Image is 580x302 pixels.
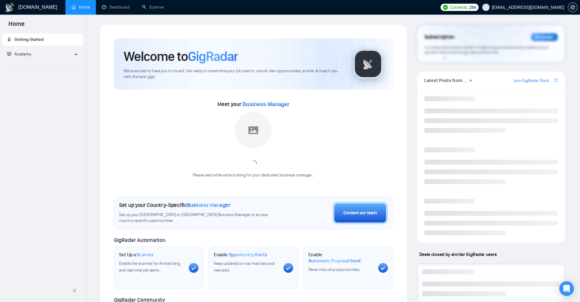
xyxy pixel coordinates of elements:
a: searchScanner [142,5,164,10]
span: double-left [72,288,79,294]
li: Academy Homepage [2,63,83,67]
span: Opportunity Alerts [229,252,267,258]
span: rocket [7,37,11,41]
span: Connects: [450,4,468,11]
button: Contact our team [332,202,388,224]
span: Never miss any opportunities. [308,267,360,272]
span: Your subscription will be renewed. To keep things running smoothly, make sure your payment method... [424,45,549,55]
span: user [484,5,488,9]
span: Business Manager [187,202,230,208]
span: GigRadar Automation [114,237,165,243]
div: Open Intercom Messenger [559,281,574,296]
a: Join GigRadar Slack Community [513,77,553,84]
span: Automatic Proposal Send [308,258,360,264]
span: Subscription [424,32,455,42]
span: Scanner [136,252,153,258]
a: export [554,77,558,83]
span: We're excited to have you on board. Get ready to streamline your job search, unlock new opportuni... [124,68,343,80]
span: loading [249,159,258,169]
span: export [554,78,558,83]
span: fund-projection-screen [7,52,11,56]
h1: Enable [214,252,267,258]
img: upwork-logo.png [443,5,448,10]
div: Contact our team [343,210,377,216]
li: Getting Started [2,34,83,46]
img: gigradar-logo.png [353,49,383,79]
img: placeholder.png [235,112,272,148]
a: dashboardDashboard [102,5,130,10]
span: Business Manager [242,101,289,107]
button: setting [568,2,578,12]
span: Latest Posts from the GigRadar Community [424,76,468,84]
h1: Welcome to [124,48,238,65]
h1: Enable [308,252,373,264]
img: logo [5,3,15,12]
h1: Set up your Country-Specific [119,202,230,208]
span: GigRadar [188,48,238,65]
span: Enable the scanner for AI matching and real-time job alerts. [119,261,180,273]
a: homeHome [72,5,90,10]
h1: Set Up a [119,252,153,258]
span: Academy [14,52,31,57]
span: Getting Started [14,37,44,42]
span: Deals closed by similar GigRadar users [417,249,499,260]
span: Home [4,20,30,32]
div: Please wait while we're looking for your dedicated business manager... [189,172,318,178]
span: Keep updated on top matches and new jobs. [214,261,275,273]
span: Meet your [217,101,289,108]
span: Set up your [GEOGRAPHIC_DATA] or [GEOGRAPHIC_DATA] Business Manager to access country-specific op... [119,212,280,224]
a: setting [568,5,578,10]
div: Reminder [531,33,558,41]
span: 284 [469,4,476,11]
span: Academy [7,52,31,57]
